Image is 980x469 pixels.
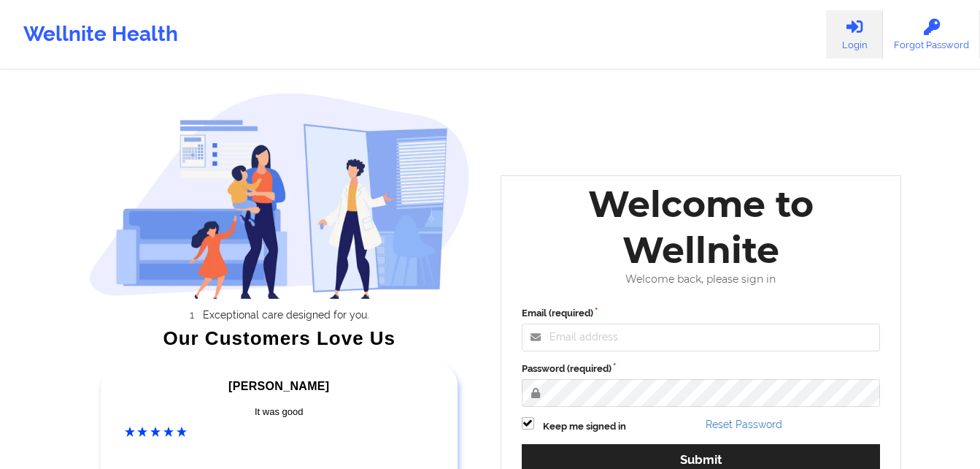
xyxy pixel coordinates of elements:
div: Welcome to Wellnite [512,181,891,273]
label: Keep me signed in [543,419,626,434]
span: [PERSON_NAME] [228,380,329,392]
li: Exceptional care designed for you. [102,309,470,321]
label: Email (required) [522,306,881,321]
div: It was good [125,405,434,419]
div: Our Customers Love Us [89,331,470,346]
a: Login [826,10,883,58]
input: Email address [522,324,881,351]
div: Welcome back, please sign in [512,273,891,286]
a: Forgot Password [883,10,980,58]
img: wellnite-auth-hero_200.c722682e.png [89,92,470,299]
label: Password (required) [522,362,881,376]
a: Reset Password [706,419,782,430]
